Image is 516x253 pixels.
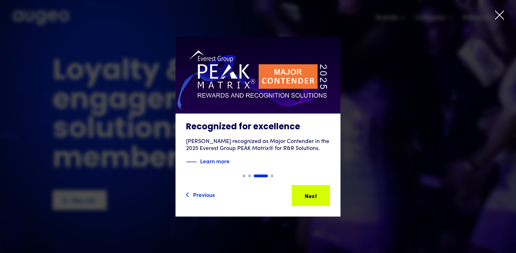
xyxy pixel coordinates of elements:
[230,158,241,166] img: Blue text arrow
[186,138,330,152] div: [PERSON_NAME] recognized as Major Contender in the 2025 Everest Group PEAK Matrix® for R&R Soluti...
[186,158,197,166] img: Blue decorative line
[292,185,330,206] a: Next
[176,37,340,175] a: Recognized for excellence[PERSON_NAME] recognized as Major Contender in the 2025 Everest Group PE...
[271,175,273,177] div: Show slide 4 of 4
[186,122,330,132] h3: Recognized for excellence
[254,175,268,177] div: Show slide 3 of 4
[248,175,251,177] div: Show slide 2 of 4
[193,190,215,199] div: Previous
[200,157,230,165] strong: Learn more
[243,175,245,177] div: Show slide 1 of 4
